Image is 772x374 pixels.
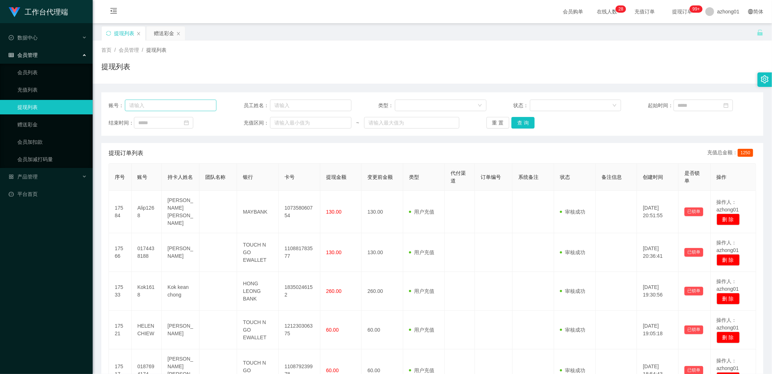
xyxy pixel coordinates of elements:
input: 请输入 [270,100,351,111]
span: 操作人：azhong01 [717,240,739,253]
span: 会员管理 [9,52,38,58]
td: Kok kean chong [162,272,199,311]
span: 序号 [115,174,125,180]
i: 图标: calendar [724,103,729,108]
i: 图标: close [176,31,181,36]
span: 是否锁单 [684,170,700,184]
span: 用户充值 [409,209,434,215]
td: 17584 [109,191,132,233]
i: 图标: down [612,103,617,108]
span: 操作 [717,174,727,180]
td: 130.00 [362,191,403,233]
span: 备注信息 [602,174,622,180]
span: 操作人：azhong01 [717,278,739,292]
sup: 980 [689,5,703,13]
span: 卡号 [284,174,295,180]
span: 订单编号 [481,174,501,180]
td: [PERSON_NAME] [162,311,199,349]
td: 18350246152 [279,272,320,311]
td: Alip1268 [132,191,162,233]
a: 提现列表 [17,100,87,114]
span: 状态 [560,174,570,180]
button: 删 除 [717,254,740,266]
span: 审核成功 [560,327,585,333]
button: 已锁单 [684,248,703,257]
i: 图标: check-circle-o [9,35,14,40]
span: 审核成功 [560,288,585,294]
span: 用户充值 [409,367,434,373]
span: 130.00 [326,249,342,255]
span: 起始时间： [648,102,674,109]
button: 已锁单 [684,325,703,334]
span: 130.00 [326,209,342,215]
i: 图标: calendar [184,120,189,125]
td: 260.00 [362,272,403,311]
div: 提现列表 [114,26,134,40]
div: 赠送彩金 [154,26,174,40]
td: [DATE] 20:36:41 [637,233,679,272]
p: 2 [619,5,621,13]
span: 持卡人姓名 [168,174,193,180]
td: [DATE] 19:05:18 [637,311,679,349]
span: 提现订单列表 [109,149,143,157]
span: 审核成功 [560,209,585,215]
span: 数据中心 [9,35,38,41]
td: [DATE] 19:30:56 [637,272,679,311]
input: 请输入最大值为 [364,117,459,129]
span: 操作人：azhong01 [717,358,739,371]
a: 会员加扣款 [17,135,87,149]
span: 产品管理 [9,174,38,180]
input: 请输入 [125,100,216,111]
a: 工作台代理端 [9,9,68,14]
td: 17521 [109,311,132,349]
span: 260.00 [326,288,342,294]
span: / [114,47,116,53]
span: 结束时间： [109,119,134,127]
span: 60.00 [326,327,339,333]
i: 图标: sync [106,31,111,36]
span: 1250 [738,149,753,157]
span: 账号： [109,102,125,109]
td: 17566 [109,233,132,272]
span: 审核成功 [560,367,585,373]
span: 状态： [513,102,530,109]
td: 121230306375 [279,311,320,349]
td: HONG LEONG BANK [237,272,279,311]
i: 图标: setting [761,75,769,83]
td: [PERSON_NAME] [162,233,199,272]
span: 操作人：azhong01 [717,199,739,213]
span: 充值订单 [631,9,658,14]
td: [DATE] 20:51:55 [637,191,679,233]
span: 创建时间 [643,174,663,180]
i: 图标: menu-fold [101,0,126,24]
span: 类型： [378,102,395,109]
i: 图标: close [136,31,141,36]
span: 员工姓名： [244,102,270,109]
td: 17533 [109,272,132,311]
span: 类型 [409,174,419,180]
span: 充值区间： [244,119,270,127]
span: / [142,47,143,53]
h1: 提现列表 [101,61,130,72]
td: 60.00 [362,311,403,349]
span: 代付渠道 [451,170,466,184]
button: 删 除 [717,214,740,225]
span: 银行 [243,174,253,180]
div: 充值总金额： [707,149,756,157]
sup: 28 [616,5,626,13]
span: ~ [351,119,364,127]
span: 用户充值 [409,327,434,333]
button: 删 除 [717,332,740,343]
a: 充值列表 [17,83,87,97]
span: 团队名称 [205,174,225,180]
span: 提现金额 [326,174,346,180]
td: [PERSON_NAME] [PERSON_NAME] [162,191,199,233]
button: 重 置 [486,117,510,129]
span: 系统备注 [518,174,539,180]
button: 已锁单 [684,287,703,295]
a: 会员列表 [17,65,87,80]
i: 图标: global [748,9,753,14]
td: TOUCH N GO EWALLET [237,233,279,272]
i: 图标: unlock [757,29,763,36]
i: 图标: appstore-o [9,174,14,179]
